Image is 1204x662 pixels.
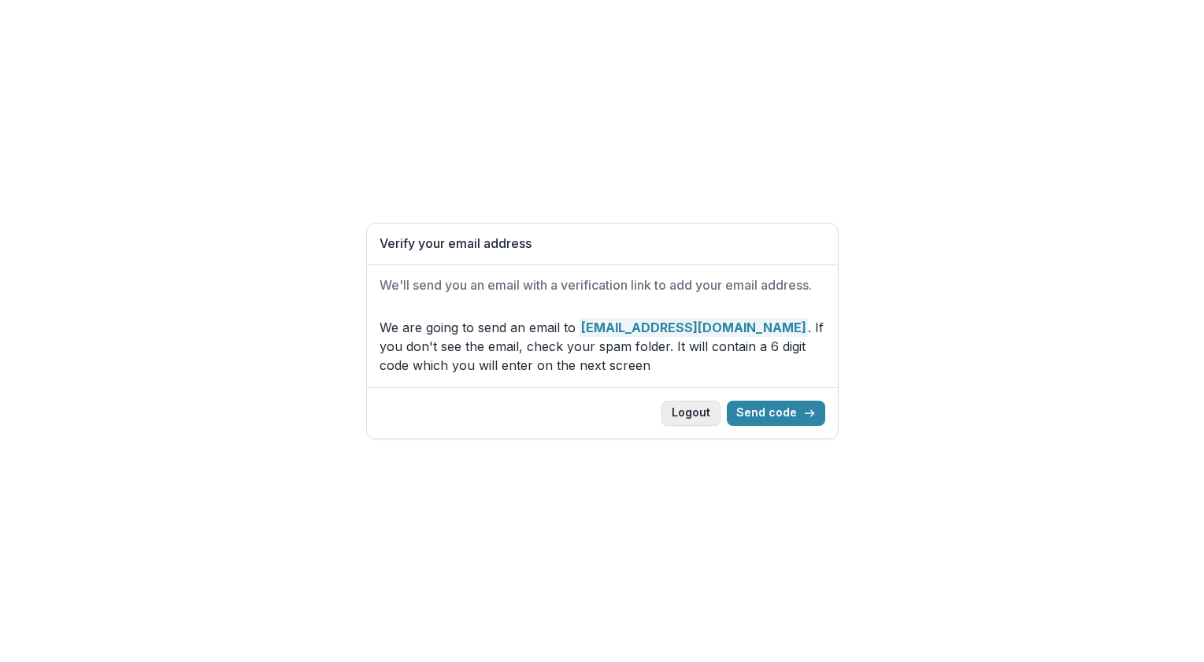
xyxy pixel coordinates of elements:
button: Logout [661,401,721,426]
p: We are going to send an email to . If you don't see the email, check your spam folder. It will co... [380,318,825,375]
h2: We'll send you an email with a verification link to add your email address. [380,278,825,293]
button: Send code [727,401,825,426]
h1: Verify your email address [380,236,825,251]
strong: [EMAIL_ADDRESS][DOMAIN_NAME] [580,318,808,337]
